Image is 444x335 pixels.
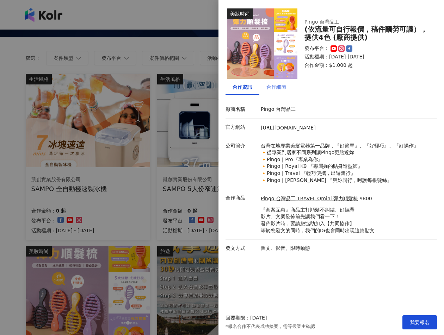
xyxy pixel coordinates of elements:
p: Pingo 台灣品工 [261,106,433,113]
a: Pingo 台灣品工 TRAVEL Qmini 彈力順髮梳 [261,195,358,202]
div: 美妝時尚 [227,8,253,19]
img: Pingo 台灣品工 TRAVEL Qmini 彈力順髮梳 [227,8,297,79]
p: 活動檔期：[DATE]-[DATE] [304,53,428,61]
p: 圖文、影音、限時動態 [261,245,433,252]
a: [URL][DOMAIN_NAME] [261,125,316,131]
p: 『商案互惠』商品主打順髮不糾結、好攜帶 影片、文案發佈前先讓我們看一下！ 發佈影片時，要請您協助加入【共同協作】 等於您發文的同時，我們的IG也會同時出現這篇貼文 [261,207,375,234]
p: 合作商品 [226,195,257,202]
div: 合作資訊 [233,83,252,91]
p: 官方網站 [226,124,257,131]
p: *報名合作不代表成功接案，需等候業主確認 [226,323,315,330]
p: 發文方式 [226,245,257,252]
div: (依流量可自行報價，稿件酬勞可議），提供4色 (廠商提供) [304,25,428,42]
p: 公司簡介 [226,143,257,150]
p: $800 [359,195,372,202]
div: 合作細節 [266,83,286,91]
p: 發布平台： [304,45,329,52]
p: 廠商名稱 [226,106,257,113]
p: 台灣在地專業美髮電器第一品牌，『好簡單』、『好輕巧』、『好操作』 🔸從專業到居家不同系列讓Pingo更貼近妳 🔸Pingo｜Pro『專業為你』 🔸Pingo｜Royal K9 『專屬妳的貼身造型... [261,143,433,184]
button: 我要報名 [402,315,437,329]
span: 我要報名 [410,320,430,325]
div: Pingo 台灣品工 [304,19,417,26]
p: 回覆期限：[DATE] [226,315,267,322]
p: 合作金額： $1,000 起 [304,62,428,69]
